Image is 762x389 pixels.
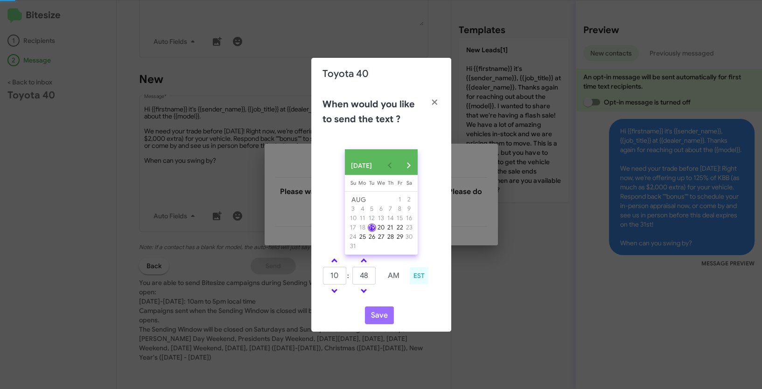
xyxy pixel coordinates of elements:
button: Choose month and year [344,156,381,175]
h2: When would you like to send the text ? [322,97,422,127]
span: Mo [358,180,366,186]
button: August 8, 2025 [395,204,405,214]
button: August 26, 2025 [367,232,377,242]
button: August 5, 2025 [367,204,377,214]
button: August 14, 2025 [386,214,395,223]
div: 15 [396,214,404,222]
button: August 25, 2025 [358,232,367,242]
div: 27 [377,233,385,241]
button: August 3, 2025 [349,204,358,214]
button: August 12, 2025 [367,214,377,223]
button: August 21, 2025 [386,223,395,232]
div: Toyota 40 [311,58,451,90]
span: Su [350,180,356,186]
div: 29 [396,233,404,241]
div: 3 [349,205,357,213]
div: 13 [377,214,385,222]
button: August 17, 2025 [349,223,358,232]
button: August 16, 2025 [405,214,414,223]
div: 8 [396,205,404,213]
button: August 6, 2025 [377,204,386,214]
div: 9 [405,205,413,213]
input: MM [352,267,376,285]
button: AM [382,267,405,285]
button: August 29, 2025 [395,232,405,242]
button: August 10, 2025 [349,214,358,223]
div: 31 [349,242,357,250]
button: August 24, 2025 [349,232,358,242]
td: AUG [349,195,395,204]
div: 14 [386,214,395,222]
div: 18 [358,223,367,232]
button: August 23, 2025 [405,223,414,232]
button: August 31, 2025 [349,242,358,251]
div: 25 [358,233,367,241]
span: Fr [398,180,402,186]
button: August 1, 2025 [395,195,405,204]
div: 11 [358,214,367,222]
div: 6 [377,205,385,213]
span: Th [388,180,393,186]
div: 7 [386,205,395,213]
button: August 2, 2025 [405,195,414,204]
span: [DATE] [351,157,372,174]
div: 20 [377,223,385,232]
div: 21 [386,223,395,232]
span: Sa [406,180,412,186]
button: August 30, 2025 [405,232,414,242]
button: Next month [399,156,418,175]
input: HH [323,267,346,285]
td: : [347,266,352,285]
div: EST [410,267,428,284]
div: 30 [405,233,413,241]
div: 19 [368,223,376,232]
span: Tu [369,180,374,186]
button: August 15, 2025 [395,214,405,223]
button: August 20, 2025 [377,223,386,232]
div: 1 [396,195,404,204]
div: 16 [405,214,413,222]
div: 28 [386,233,395,241]
div: 10 [349,214,357,222]
div: 12 [368,214,376,222]
button: Previous month [381,156,399,175]
button: August 28, 2025 [386,232,395,242]
button: August 7, 2025 [386,204,395,214]
div: 4 [358,205,367,213]
div: 24 [349,233,357,241]
button: August 11, 2025 [358,214,367,223]
button: Save [365,306,394,324]
button: August 22, 2025 [395,223,405,232]
div: 26 [368,233,376,241]
button: August 19, 2025 [367,223,377,232]
button: August 13, 2025 [377,214,386,223]
div: 2 [405,195,413,204]
div: 5 [368,205,376,213]
button: August 9, 2025 [405,204,414,214]
span: We [377,180,385,186]
button: August 18, 2025 [358,223,367,232]
button: August 4, 2025 [358,204,367,214]
button: August 27, 2025 [377,232,386,242]
div: 17 [349,223,357,232]
div: 22 [396,223,404,232]
div: 23 [405,223,413,232]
